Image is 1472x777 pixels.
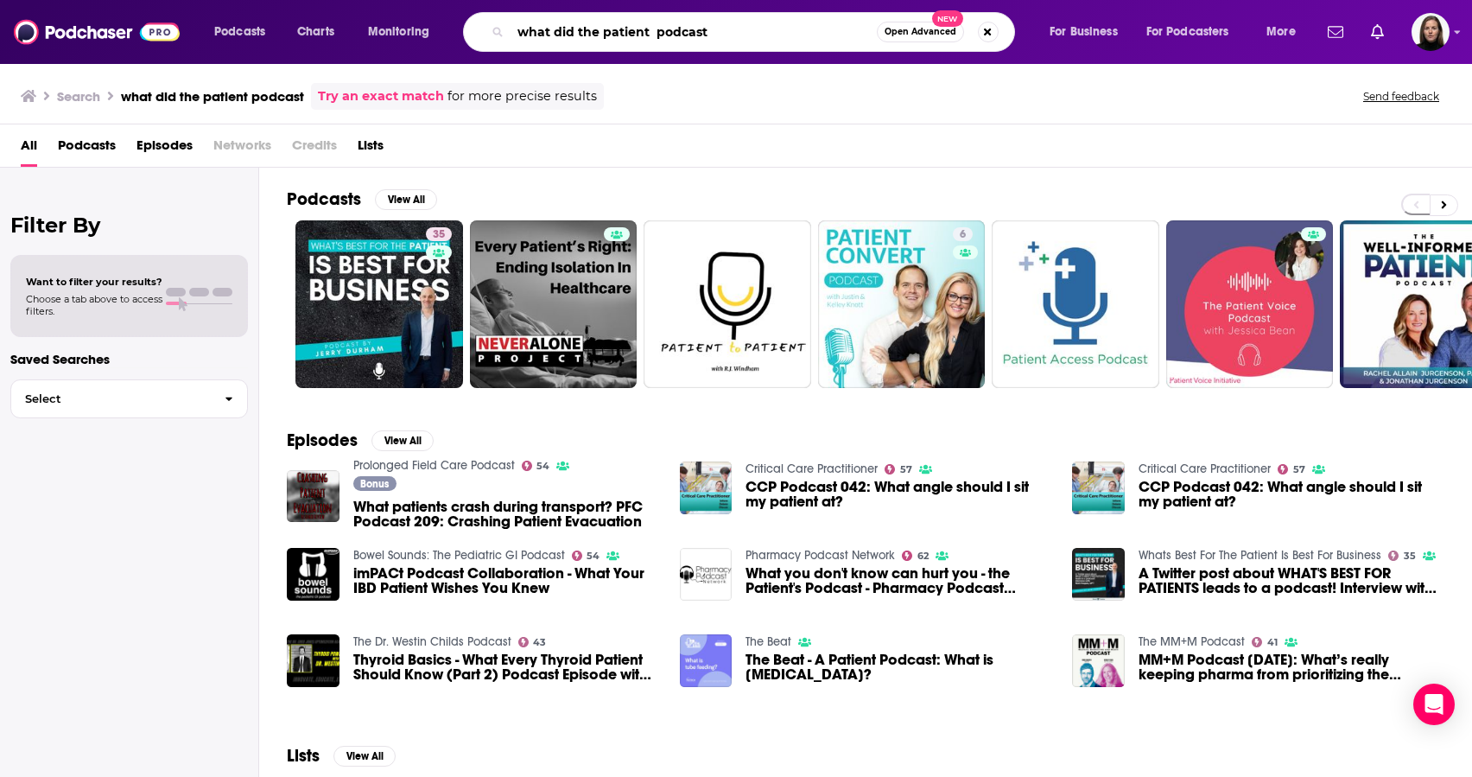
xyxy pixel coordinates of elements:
[511,18,877,46] input: Search podcasts, credits, & more...
[14,16,180,48] a: Podchaser - Follow, Share and Rate Podcasts
[10,351,248,367] p: Saved Searches
[1266,20,1296,44] span: More
[1388,551,1416,561] a: 35
[21,131,37,167] a: All
[818,220,986,388] a: 6
[1139,653,1444,682] a: MM+M Podcast 8.16.22: What’s really keeping pharma from prioritizing the patient?
[11,393,211,404] span: Select
[1072,634,1125,687] img: MM+M Podcast 8.16.22: What’s really keeping pharma from prioritizing the patient?
[287,430,434,451] a: EpisodesView All
[885,464,912,474] a: 57
[902,551,929,561] a: 62
[1139,480,1444,509] a: CCP Podcast 042: What angle should I sit my patient at?
[287,634,339,687] img: Thyroid Basics - What Every Thyroid Patient Should Know (Part 2) Podcast Episode with Dr. Greg jones
[287,188,437,210] a: PodcastsView All
[213,131,271,167] span: Networks
[353,566,659,595] a: imPACt Podcast Collaboration - What Your IBD Patient Wishes You Knew
[1252,637,1278,647] a: 41
[1072,548,1125,601] img: A Twitter post about WHAT'S BEST FOR PATIENTS leads to a podcast! Interview with Nick Hoopes, DPT
[1321,17,1350,47] a: Show notifications dropdown
[1037,18,1139,46] button: open menu
[287,430,358,451] h2: Episodes
[371,430,434,451] button: View All
[746,480,1051,509] a: CCP Podcast 042: What angle should I sit my patient at?
[746,653,1051,682] span: The Beat - A Patient Podcast: What is [MEDICAL_DATA]?
[26,276,162,288] span: Want to filter your results?
[202,18,288,46] button: open menu
[680,462,733,514] img: CCP Podcast 042: What angle should I sit my patient at?
[360,479,389,489] span: Bonus
[58,131,116,167] a: Podcasts
[953,227,973,241] a: 6
[917,552,929,560] span: 62
[295,220,463,388] a: 35
[353,634,511,649] a: The Dr. Westin Childs Podcast
[368,20,429,44] span: Monitoring
[885,28,956,36] span: Open Advanced
[1278,464,1305,474] a: 57
[287,470,339,523] img: What patients crash during transport? PFC Podcast 209: Crashing Patient Evacuation
[353,653,659,682] a: Thyroid Basics - What Every Thyroid Patient Should Know (Part 2) Podcast Episode with Dr. Greg jones
[214,20,265,44] span: Podcasts
[287,548,339,601] a: imPACt Podcast Collaboration - What Your IBD Patient Wishes You Knew
[10,379,248,418] button: Select
[358,131,384,167] a: Lists
[1412,13,1450,51] span: Logged in as BevCat3
[353,500,659,529] a: What patients crash during transport? PFC Podcast 209: Crashing Patient Evacuation
[1139,653,1444,682] span: MM+M Podcast [DATE]: What’s really keeping pharma from prioritizing the patient?
[353,458,515,473] a: Prolonged Field Care Podcast
[1146,20,1229,44] span: For Podcasters
[587,552,600,560] span: 54
[1267,639,1278,646] span: 41
[1254,18,1317,46] button: open menu
[426,227,452,241] a: 35
[1404,552,1416,560] span: 35
[680,548,733,601] img: What you don't know can hurt you - the Patient's Podcast - Pharmacy Podcast Episode 422
[680,634,733,687] img: The Beat - A Patient Podcast: What is tube feeding?
[356,18,452,46] button: open menu
[932,10,963,27] span: New
[1412,13,1450,51] img: User Profile
[333,746,396,767] button: View All
[353,548,565,563] a: Bowel Sounds: The Pediatric GI Podcast
[292,131,337,167] span: Credits
[746,462,878,476] a: Critical Care Practitioner
[318,86,444,106] a: Try an exact match
[746,653,1051,682] a: The Beat - A Patient Podcast: What is tube feeding?
[522,461,550,471] a: 54
[1413,684,1455,725] div: Open Intercom Messenger
[121,88,304,105] h3: what did the patient podcast
[1139,566,1444,595] a: A Twitter post about WHAT'S BEST FOR PATIENTS leads to a podcast! Interview with Nick Hoopes, DPT
[136,131,193,167] a: Episodes
[297,20,334,44] span: Charts
[26,293,162,317] span: Choose a tab above to access filters.
[1364,17,1391,47] a: Show notifications dropdown
[1293,466,1305,474] span: 57
[1412,13,1450,51] button: Show profile menu
[746,566,1051,595] a: What you don't know can hurt you - the Patient's Podcast - Pharmacy Podcast Episode 422
[479,12,1031,52] div: Search podcasts, credits, & more...
[1072,462,1125,514] img: CCP Podcast 042: What angle should I sit my patient at?
[353,653,659,682] span: Thyroid Basics - What Every Thyroid Patient Should Know (Part 2) Podcast Episode with Dr. [PERSON...
[1139,566,1444,595] span: A Twitter post about WHAT'S BEST FOR PATIENTS leads to a podcast! Interview with [PERSON_NAME], DPT
[287,745,396,767] a: ListsView All
[518,637,547,647] a: 43
[286,18,345,46] a: Charts
[960,226,966,244] span: 6
[746,548,895,563] a: Pharmacy Podcast Network
[572,551,600,561] a: 54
